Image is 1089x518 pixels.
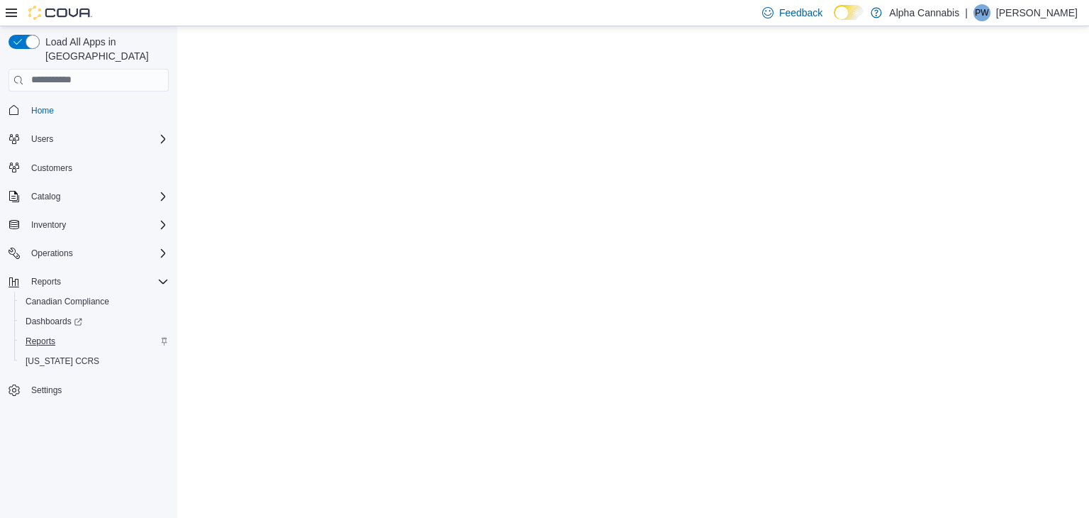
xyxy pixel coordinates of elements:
div: Paul Wilkie [973,4,990,21]
span: Reports [26,273,169,290]
a: Canadian Compliance [20,293,115,310]
a: Customers [26,160,78,177]
button: Operations [26,245,79,262]
span: Canadian Compliance [20,293,169,310]
button: Settings [3,380,174,400]
span: Reports [26,336,55,347]
span: Load All Apps in [GEOGRAPHIC_DATA] [40,35,169,63]
span: [US_STATE] CCRS [26,356,99,367]
span: Washington CCRS [20,353,169,370]
span: Feedback [779,6,822,20]
button: Catalog [26,188,66,205]
button: Inventory [26,216,72,233]
img: Cova [28,6,92,20]
p: | [965,4,968,21]
nav: Complex example [9,94,169,438]
button: Customers [3,158,174,178]
span: Catalog [31,191,60,202]
a: Dashboards [14,312,174,331]
span: Reports [31,276,61,287]
a: Home [26,102,60,119]
span: Reports [20,333,169,350]
span: Inventory [31,219,66,231]
p: [PERSON_NAME] [996,4,1078,21]
span: Dashboards [26,316,82,327]
span: Operations [26,245,169,262]
a: Settings [26,382,67,399]
button: Home [3,100,174,121]
button: Reports [3,272,174,292]
button: Inventory [3,215,174,235]
a: Reports [20,333,61,350]
input: Dark Mode [834,5,864,20]
span: Home [26,101,169,119]
span: Catalog [26,188,169,205]
span: Users [31,133,53,145]
button: Users [3,129,174,149]
span: Users [26,131,169,148]
p: Alpha Cannabis [889,4,959,21]
button: Operations [3,243,174,263]
span: Customers [26,159,169,177]
button: Reports [14,331,174,351]
span: Dashboards [20,313,169,330]
span: PW [975,4,988,21]
span: Customers [31,162,72,174]
span: Home [31,105,54,116]
span: Canadian Compliance [26,296,109,307]
button: Users [26,131,59,148]
span: Inventory [26,216,169,233]
span: Settings [31,385,62,396]
button: Canadian Compliance [14,292,174,312]
a: [US_STATE] CCRS [20,353,105,370]
span: Dark Mode [834,20,834,21]
a: Dashboards [20,313,88,330]
span: Operations [31,248,73,259]
button: Catalog [3,187,174,206]
button: [US_STATE] CCRS [14,351,174,371]
button: Reports [26,273,67,290]
span: Settings [26,381,169,399]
